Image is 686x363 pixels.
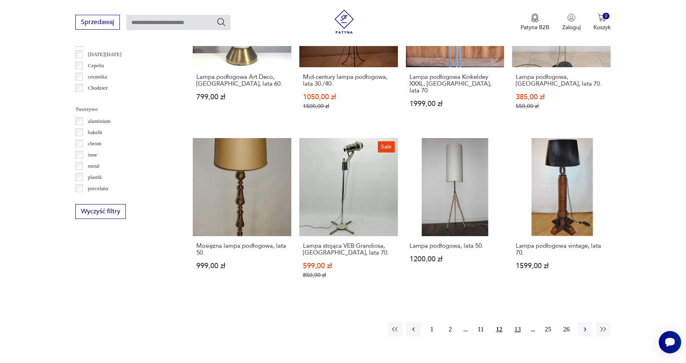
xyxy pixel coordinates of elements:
p: porcelit [88,195,104,204]
h3: Mosiężna lampa podłogowa, lata 50. [196,243,288,256]
img: Ikonka użytkownika [567,14,575,22]
p: 999,00 zł [196,263,288,269]
img: Ikona medalu [531,14,539,22]
a: Ikona medaluPatyna B2B [521,14,549,31]
button: 12 [492,322,506,337]
p: Zaloguj [562,24,581,31]
div: 0 [603,13,609,20]
p: plastik [88,173,102,182]
p: 1999,00 zł [410,100,501,107]
a: SaleLampa stojąca VEB Grandiosa, Niemcy, lata 70.Lampa stojąca VEB Grandiosa, [GEOGRAPHIC_DATA], ... [299,138,398,295]
button: 2 [443,322,458,337]
h3: Lampa podłogowa, lata 50. [410,243,501,249]
p: metal [88,162,100,170]
iframe: Smartsupp widget button [659,331,681,353]
button: 13 [510,322,525,337]
p: 850,00 zł [303,272,394,279]
button: 0Koszyk [593,14,611,31]
p: 1200,00 zł [410,256,501,263]
img: Ikona koszyka [598,14,606,22]
p: 385,00 zł [516,94,607,100]
button: Patyna B2B [521,14,549,31]
button: 25 [541,322,555,337]
img: Patyna - sklep z meblami i dekoracjami vintage [332,10,356,34]
p: Chodzież [88,84,108,92]
h3: Lampa podłogowa vintage, lata 70. [516,243,607,256]
p: 1599,00 zł [516,263,607,269]
h3: Mid-century lampa podłogowa, lata 30./40. [303,74,394,87]
p: aluminium [88,117,111,126]
p: Tworzywo [75,105,174,114]
p: bakelit [88,128,102,137]
p: 599,00 zł [303,263,394,269]
h3: Lampa podłogowa, [GEOGRAPHIC_DATA], lata 70. [516,74,607,87]
p: Patyna B2B [521,24,549,31]
p: inne [88,150,97,159]
p: 799,00 zł [196,94,288,100]
p: 1050,00 zł [303,94,394,100]
h3: Lampa stojąca VEB Grandiosa, [GEOGRAPHIC_DATA], lata 70. [303,243,394,256]
p: Ćmielów [88,95,107,104]
a: Lampa podłogowa vintage, lata 70.Lampa podłogowa vintage, lata 70.1599,00 zł [512,138,611,295]
p: porcelana [88,184,109,193]
h3: Lampa podłogowa Kinkeldey XXXL, [GEOGRAPHIC_DATA], lata 70. [410,74,501,94]
p: ceramika [88,72,107,81]
button: Zaloguj [562,14,581,31]
p: 550,00 zł [516,103,607,110]
a: Mosiężna lampa podłogowa, lata 50.Mosiężna lampa podłogowa, lata 50.999,00 zł [193,138,291,295]
p: [DATE][DATE] [88,50,122,59]
p: Koszyk [593,24,611,31]
a: Lampa podłogowa, lata 50.Lampa podłogowa, lata 50.1200,00 zł [406,138,504,295]
button: 1 [425,322,439,337]
button: Sprzedawaj [75,15,120,30]
a: Sprzedawaj [75,20,120,26]
button: Wyczyść filtry [75,204,126,219]
p: 1500,00 zł [303,103,394,110]
p: Cepelia [88,61,104,70]
button: 11 [474,322,488,337]
button: 26 [559,322,574,337]
button: Szukaj [216,17,226,27]
p: chrom [88,139,101,148]
h3: Lampa podłogowa Art Deco, [GEOGRAPHIC_DATA], lata 60. [196,74,288,87]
